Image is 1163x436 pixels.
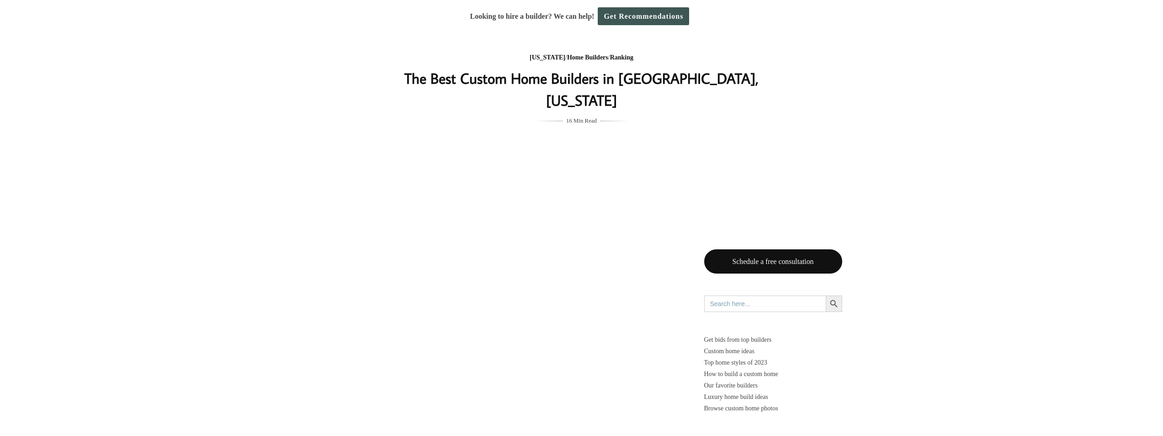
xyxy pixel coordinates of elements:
[598,7,689,25] a: Get Recommendations
[610,54,633,61] a: Ranking
[566,116,597,126] span: 16 Min Read
[530,54,565,61] a: [US_STATE]
[399,67,764,111] h1: The Best Custom Home Builders in [GEOGRAPHIC_DATA], [US_STATE]
[399,52,764,64] div: / /
[567,54,608,61] a: Home Builders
